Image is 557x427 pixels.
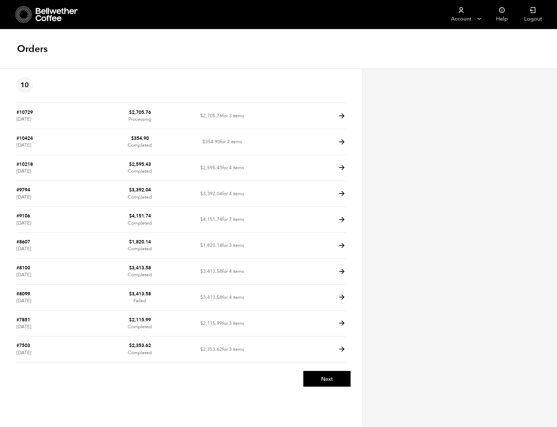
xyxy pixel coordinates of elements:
[181,103,263,129] td: for 3 items
[99,336,181,362] td: Completed
[129,161,132,168] span: $
[16,291,30,297] a: #8099
[200,216,203,223] span: $
[99,181,181,207] td: Completed
[16,77,33,93] span: 10
[16,271,31,278] time: [DATE]
[99,129,181,155] td: Completed
[16,245,31,252] time: [DATE]
[16,349,31,356] time: [DATE]
[99,233,181,259] td: Completed
[16,297,31,304] time: [DATE]
[200,346,222,352] span: 2,353.62
[202,138,220,145] span: 354.90
[202,138,205,145] span: $
[129,187,151,193] bdi: 3,392.04
[16,187,30,193] a: #9794
[129,317,151,323] bdi: 2,115.99
[99,285,181,311] td: Failed
[181,129,263,155] td: for 2 items
[129,317,132,323] span: $
[16,168,31,174] time: [DATE]
[181,259,263,285] td: for 4 items
[129,109,151,116] bdi: 2,705.76
[16,239,30,245] a: #8607
[200,242,222,249] span: 1,820.14
[181,336,263,362] td: for 3 items
[16,220,31,226] time: [DATE]
[200,320,203,326] span: $
[129,239,151,245] bdi: 1,820.14
[303,371,351,387] a: Next
[99,311,181,337] td: Completed
[129,291,151,297] bdi: 3,413.58
[129,213,151,219] bdi: 4,151.74
[200,190,203,197] span: $
[99,207,181,233] td: Completed
[181,155,263,181] td: for 4 items
[129,109,132,116] span: $
[16,342,30,349] a: #7503
[200,190,222,197] span: 3,392.04
[16,135,33,142] a: #10424
[129,342,132,349] span: $
[16,161,33,168] a: #10218
[129,213,132,219] span: $
[99,259,181,285] td: Completed
[16,194,31,200] time: [DATE]
[16,317,30,323] a: #7851
[200,268,222,275] span: 3,413.58
[200,346,203,352] span: $
[129,265,132,271] span: $
[16,323,31,330] time: [DATE]
[200,268,203,275] span: $
[181,207,263,233] td: for 7 items
[129,161,151,168] bdi: 2,595.43
[129,239,132,245] span: $
[16,109,33,116] a: #10729
[129,342,151,349] bdi: 2,353.62
[200,320,222,326] span: 2,115.99
[131,135,134,142] span: $
[16,142,31,148] time: [DATE]
[16,116,31,122] time: [DATE]
[17,43,48,55] h1: Orders
[99,103,181,129] td: Processing
[200,294,222,301] span: 3,413.58
[200,294,203,301] span: $
[181,181,263,207] td: for 4 items
[200,242,203,249] span: $
[129,291,132,297] span: $
[129,265,151,271] bdi: 3,413.58
[200,112,203,119] span: $
[200,216,222,223] span: 4,151.74
[129,187,132,193] span: $
[181,311,263,337] td: for 3 items
[16,213,30,219] a: #9106
[181,285,263,311] td: for 4 items
[99,155,181,181] td: Completed
[181,233,263,259] td: for 3 items
[200,112,222,119] span: 2,705.76
[16,265,30,271] a: #8100
[200,164,222,171] span: 2,595.43
[200,164,203,171] span: $
[131,135,149,142] bdi: 354.90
